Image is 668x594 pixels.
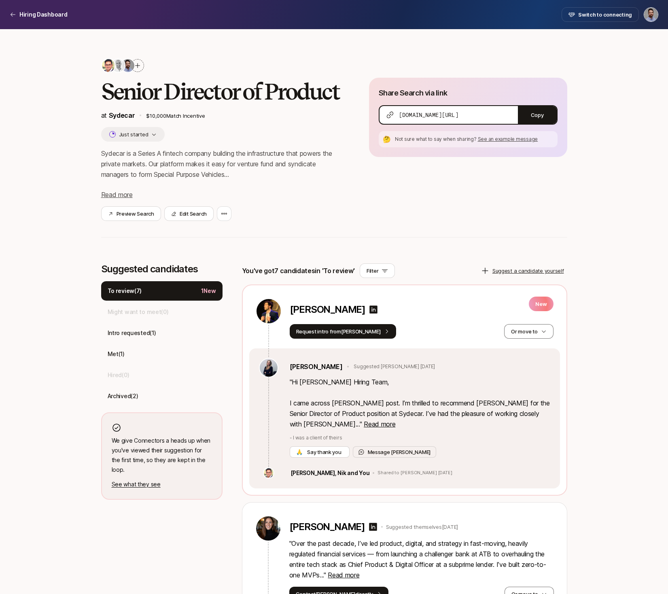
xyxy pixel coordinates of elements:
button: Filter [360,263,395,278]
p: Suggested themselves [DATE] [386,523,458,531]
img: 9bbf0f28_876c_4d82_8695_ccf9acec8431.jfif [121,59,134,72]
p: Hiring Dashboard [19,10,68,19]
button: Request intro from[PERSON_NAME] [290,324,397,339]
span: Read more [101,191,133,199]
p: [PERSON_NAME], Nik and You [291,468,370,478]
button: Just started [101,127,165,142]
p: You've got 7 candidates in 'To review' [242,265,355,276]
img: Adam Hill [644,8,658,21]
span: 🙏 [296,448,303,456]
p: Met ( 1 ) [108,349,125,359]
button: Edit Search [164,206,214,221]
span: Read more [328,571,359,579]
p: Sydecar is a Series A fintech company building the infrastructure that powers the private markets... [101,148,343,180]
p: 1 New [201,286,216,296]
img: c1b10a7b_a438_4f37_9af7_bf91a339076e.jpg [102,59,115,72]
p: Suggested candidates [101,263,223,275]
p: $10,000 Match Incentive [146,112,343,120]
span: Read more [364,420,395,428]
a: Sydecar [109,111,135,119]
button: 🙏 Say thank you [290,446,350,458]
div: 🤔 [382,134,392,144]
p: Intro requested ( 1 ) [108,328,156,338]
img: 8eda5316_2f46_479e_b24e_c4fd17844ce3.jpg [257,299,281,323]
p: Share Search via link [379,87,447,99]
p: Suggest a candidate yourself [492,267,564,275]
p: at [101,110,135,121]
p: Not sure what to say when sharing? [395,136,554,143]
p: New [529,297,553,311]
span: See an example message [478,136,538,142]
p: [PERSON_NAME] [290,304,365,315]
span: [DOMAIN_NAME][URL] [399,111,458,119]
p: [PERSON_NAME] [289,521,365,532]
p: Shared to [PERSON_NAME] [DATE] [377,470,452,476]
button: Message [PERSON_NAME] [353,446,437,458]
p: - I was a client of theirs [290,434,550,441]
img: c1b10a7b_a438_4f37_9af7_bf91a339076e.jpg [264,468,274,478]
p: We give Connectors a heads up when you've viewed their suggestion for the first time, so they are... [112,436,212,475]
h2: Senior Director of Product [101,79,343,104]
p: Suggested [PERSON_NAME] [DATE] [354,363,435,370]
p: Archived ( 2 ) [108,391,138,401]
p: Hired ( 0 ) [108,370,129,380]
a: [PERSON_NAME] [290,361,343,372]
span: Switch to connecting [578,11,632,19]
p: " Over the past decade, I’ve led product, digital, and strategy in fast-moving, heavily regulated... [289,538,554,580]
p: " Hi [PERSON_NAME] Hiring Team, I came across [PERSON_NAME] post. I’m thrilled to recommend [PERS... [290,377,550,429]
button: Preview Search [101,206,161,221]
img: 81b999d7_8488_4895_b8a8_f5c8b5decedb.jpg [256,516,280,541]
button: Or move to [504,324,553,339]
p: See what they see [112,479,212,489]
p: To review ( 7 ) [108,286,142,296]
button: Copy [518,106,557,124]
span: Say thank you [305,448,343,456]
button: Switch to connecting [562,7,639,22]
button: Adam Hill [644,7,658,22]
img: d13c0e22_08f8_4799_96af_af83c1b186d3.jpg [260,359,278,377]
img: 3889c835_cd54_4d3d_a23c_7f23475cacdc.jpg [112,59,125,72]
p: Might want to meet ( 0 ) [108,307,169,317]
